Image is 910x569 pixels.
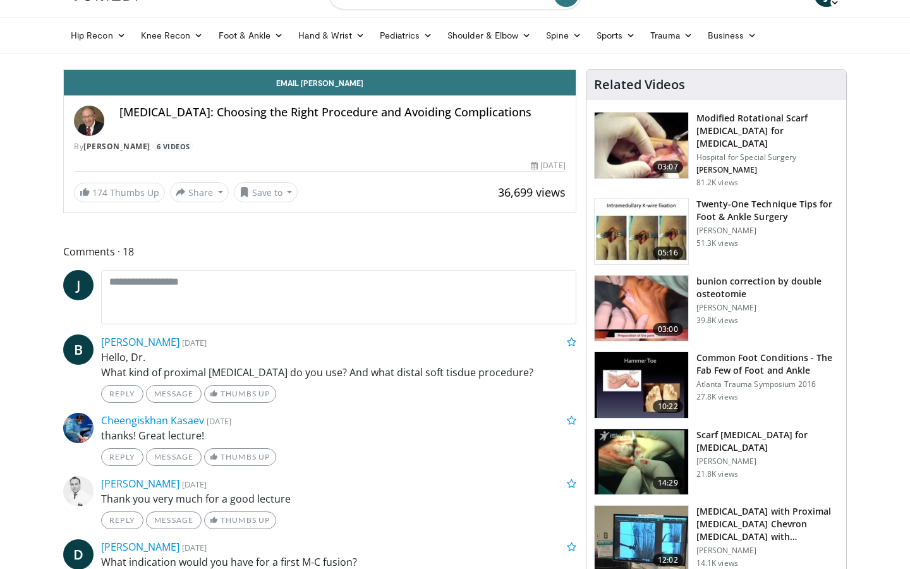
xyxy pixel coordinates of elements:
[696,469,738,479] p: 21.8K views
[101,448,143,466] a: Reply
[92,187,107,199] span: 174
[643,23,700,48] a: Trauma
[207,415,231,427] small: [DATE]
[653,400,683,413] span: 10:22
[83,141,150,152] a: [PERSON_NAME]
[101,511,143,529] a: Reply
[182,542,207,553] small: [DATE]
[594,429,839,496] a: 14:29 Scarf [MEDICAL_DATA] for [MEDICAL_DATA] [PERSON_NAME] 21.8K views
[101,350,576,380] p: Hello, Dr. What kind of proximal [MEDICAL_DATA] do you use? And what distal soft tisdue procedure?
[204,448,276,466] a: Thumbs Up
[696,275,839,300] h3: bunion correction by double osteotomie
[696,165,839,175] p: [PERSON_NAME]
[696,315,738,326] p: 39.8K views
[440,23,538,48] a: Shoulder & Elbow
[63,413,94,443] img: Avatar
[595,276,688,341] img: 294729_0000_1.png.150x105_q85_crop-smart_upscale.jpg
[63,476,94,506] img: Avatar
[101,428,576,443] p: thanks! Great lecture!
[589,23,643,48] a: Sports
[696,429,839,454] h3: Scarf [MEDICAL_DATA] for [MEDICAL_DATA]
[595,352,688,418] img: 4559c471-f09d-4bda-8b3b-c296350a5489.150x105_q85_crop-smart_upscale.jpg
[63,23,133,48] a: Hip Recon
[696,178,738,188] p: 81.2K views
[182,479,207,490] small: [DATE]
[146,385,202,403] a: Message
[64,70,576,95] a: Email [PERSON_NAME]
[653,161,683,173] span: 03:07
[696,226,839,236] p: [PERSON_NAME]
[653,247,683,259] span: 05:16
[696,558,738,568] p: 14.1K views
[101,491,576,506] p: Thank you very much for a good lecture
[653,477,683,489] span: 14:29
[234,182,298,202] button: Save to
[101,335,179,349] a: [PERSON_NAME]
[63,334,94,365] a: B
[696,392,738,402] p: 27.8K views
[63,243,576,260] span: Comments 18
[101,540,179,554] a: [PERSON_NAME]
[595,199,688,264] img: 6702e58c-22b3-47ce-9497-b1c0ae175c4c.150x105_q85_crop-smart_upscale.jpg
[146,511,202,529] a: Message
[133,23,211,48] a: Knee Recon
[696,152,839,162] p: Hospital for Special Surgery
[696,352,839,377] h3: Common Foot Conditions - The Fab Few of Foot and Ankle
[531,160,565,171] div: [DATE]
[538,23,588,48] a: Spine
[182,337,207,348] small: [DATE]
[595,429,688,495] img: hR6qJalQBtA771a35hMDoxOjBrOw-uIx_1.150x105_q85_crop-smart_upscale.jpg
[63,270,94,300] a: J
[595,113,688,178] img: Scarf_Osteotomy_100005158_3.jpg.150x105_q85_crop-smart_upscale.jpg
[170,182,229,202] button: Share
[594,112,839,188] a: 03:07 Modified Rotational Scarf [MEDICAL_DATA] for [MEDICAL_DATA] Hospital for Special Surgery [P...
[146,448,202,466] a: Message
[696,198,839,223] h3: Twenty-One Technique Tips for Foot & Ankle Surgery
[372,23,440,48] a: Pediatrics
[74,141,566,152] div: By
[74,183,165,202] a: 174 Thumbs Up
[119,106,566,119] h4: [MEDICAL_DATA]: Choosing the Right Procedure and Avoiding Complications
[696,112,839,150] h3: Modified Rotational Scarf [MEDICAL_DATA] for [MEDICAL_DATA]
[74,106,104,136] img: Avatar
[101,413,204,427] a: Cheengiskhan Kasaev
[696,379,839,389] p: Atlanta Trauma Symposium 2016
[498,185,566,200] span: 36,699 views
[291,23,372,48] a: Hand & Wrist
[696,546,839,556] p: [PERSON_NAME]
[653,323,683,336] span: 03:00
[696,505,839,543] h3: [MEDICAL_DATA] with Proximal [MEDICAL_DATA] Chevron [MEDICAL_DATA] with [PERSON_NAME]…
[653,554,683,566] span: 12:02
[101,385,143,403] a: Reply
[594,198,839,265] a: 05:16 Twenty-One Technique Tips for Foot & Ankle Surgery [PERSON_NAME] 51.3K views
[594,77,685,92] h4: Related Videos
[204,385,276,403] a: Thumbs Up
[204,511,276,529] a: Thumbs Up
[696,456,839,467] p: [PERSON_NAME]
[594,275,839,342] a: 03:00 bunion correction by double osteotomie [PERSON_NAME] 39.8K views
[101,477,179,491] a: [PERSON_NAME]
[152,141,194,152] a: 6 Videos
[696,238,738,248] p: 51.3K views
[594,352,839,419] a: 10:22 Common Foot Conditions - The Fab Few of Foot and Ankle Atlanta Trauma Symposium 2016 27.8K ...
[211,23,291,48] a: Foot & Ankle
[696,303,839,313] p: [PERSON_NAME]
[700,23,765,48] a: Business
